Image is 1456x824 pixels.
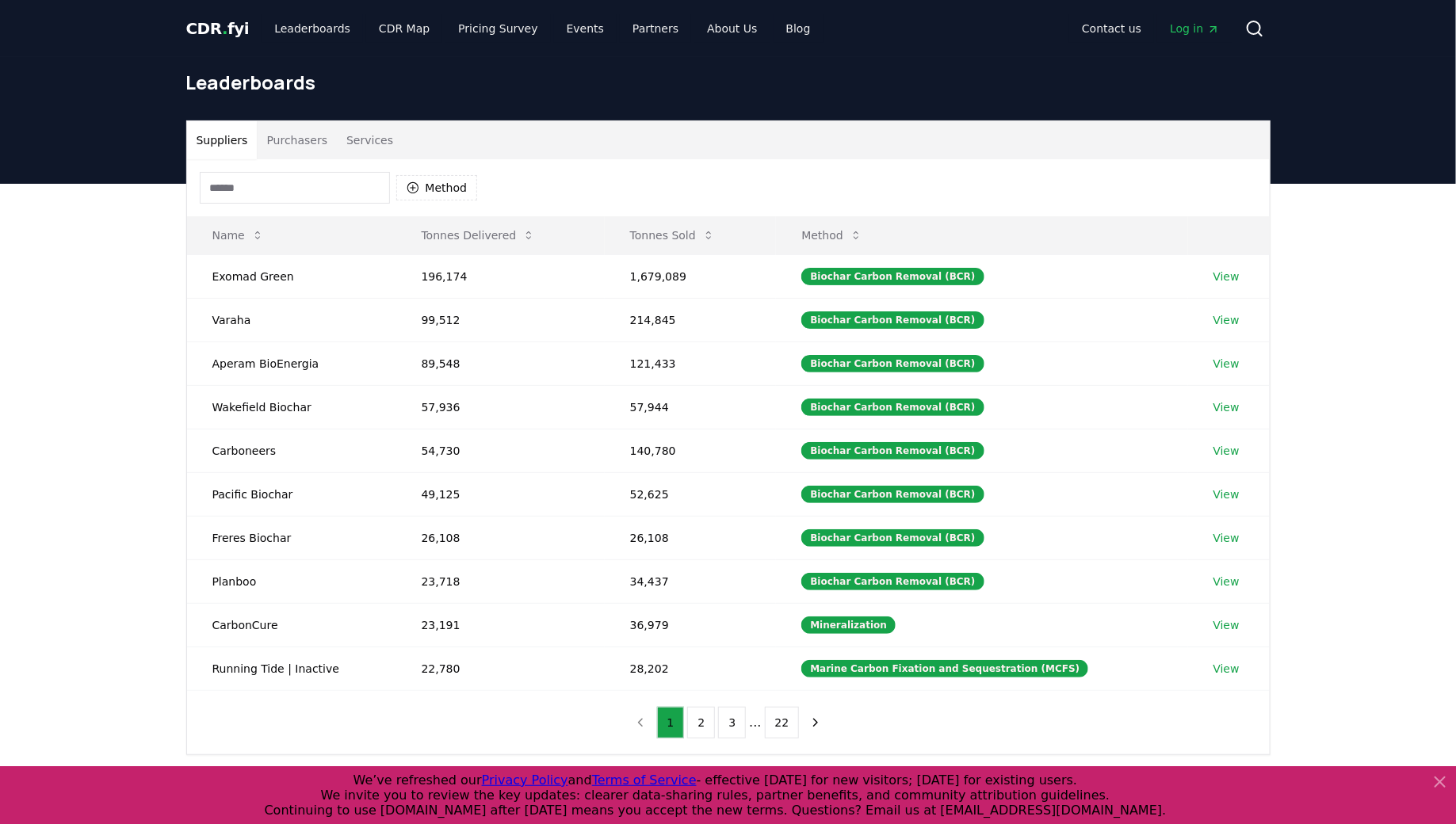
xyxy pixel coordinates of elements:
[801,660,1088,677] div: Marine Carbon Fixation and Sequestration (MCFS)
[605,516,777,559] td: 26,108
[396,429,605,472] td: 54,730
[1213,443,1240,459] a: View
[187,603,396,647] td: CarbonCure
[605,603,777,647] td: 36,979
[801,311,984,329] div: Biochar Carbon Removal (BCR)
[687,707,715,738] button: 2
[396,603,605,647] td: 23,191
[605,298,777,341] td: 214,845
[409,219,548,251] button: Tonnes Delivered
[801,486,984,503] div: Biochar Carbon Removal (BCR)
[396,647,605,690] td: 22,780
[765,707,800,738] button: 22
[187,298,396,341] td: Varaha
[789,219,875,251] button: Method
[801,399,984,416] div: Biochar Carbon Removal (BCR)
[396,341,605,385] td: 89,548
[366,14,442,43] a: CDR Map
[262,14,823,43] nav: Main
[1213,617,1240,633] a: View
[1213,574,1240,589] a: View
[396,385,605,429] td: 57,936
[718,707,746,738] button: 3
[605,385,777,429] td: 57,944
[801,442,984,460] div: Biochar Carbon Removal (BCR)
[801,573,984,590] div: Biochar Carbon Removal (BCR)
[187,429,396,472] td: Carboneers
[1213,312,1240,328] a: View
[774,14,824,43] a: Blog
[187,385,396,429] td: Wakefield Biochar
[605,254,777,298] td: 1,679,089
[222,19,227,38] span: .
[187,472,396,516] td: Pacific Biochar
[187,647,396,690] td: Running Tide | Inactive
[605,341,777,385] td: 121,433
[187,516,396,559] td: Freres Biochar
[801,616,896,634] div: Mineralization
[445,14,550,43] a: Pricing Survey
[617,219,728,251] button: Tonnes Sold
[1213,356,1240,372] a: View
[337,121,403,159] button: Services
[1213,269,1240,284] a: View
[186,19,250,38] span: CDR fyi
[802,707,829,738] button: next page
[1213,486,1240,502] a: View
[262,14,363,43] a: Leaderboards
[187,254,396,298] td: Exomad Green
[620,14,691,43] a: Partners
[187,341,396,385] td: Aperam BioEnergia
[396,298,605,341] td: 99,512
[801,355,984,372] div: Biochar Carbon Removal (BCR)
[694,14,770,43] a: About Us
[605,429,777,472] td: 140,780
[1213,399,1240,415] a: View
[605,559,777,603] td: 34,437
[257,121,337,159] button: Purchasers
[396,559,605,603] td: 23,718
[200,219,277,251] button: Name
[187,121,258,159] button: Suppliers
[186,70,1271,95] h1: Leaderboards
[186,17,250,40] a: CDR.fyi
[605,647,777,690] td: 28,202
[1213,661,1240,677] a: View
[554,14,617,43] a: Events
[801,529,984,547] div: Biochar Carbon Removal (BCR)
[396,175,478,200] button: Method
[1157,14,1232,43] a: Log in
[801,268,984,285] div: Biochar Carbon Removal (BCR)
[749,713,761,732] li: ...
[187,559,396,603] td: Planboo
[657,707,685,738] button: 1
[1069,14,1154,43] a: Contact us
[396,254,605,298] td: 196,174
[605,472,777,516] td: 52,625
[1213,530,1240,546] a: View
[396,516,605,559] td: 26,108
[396,472,605,516] td: 49,125
[1170,21,1219,36] span: Log in
[1069,14,1232,43] nav: Main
